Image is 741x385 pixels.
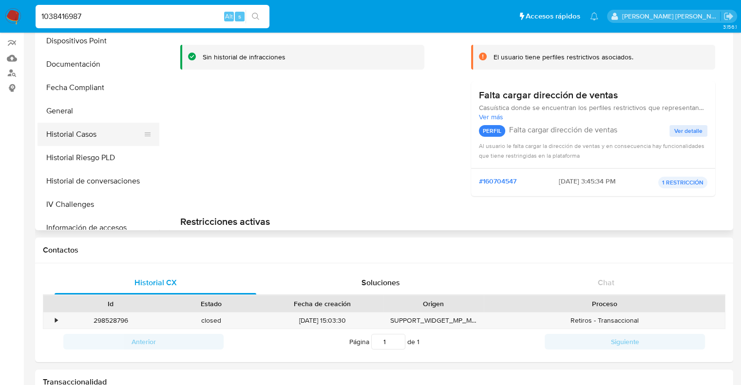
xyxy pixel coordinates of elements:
[526,11,580,21] span: Accesos rápidos
[38,53,159,76] button: Documentación
[417,337,419,347] span: 1
[484,312,725,329] div: Retiros - Transaccional
[545,334,705,349] button: Siguiente
[67,299,154,309] div: Id
[383,312,484,329] div: SUPPORT_WIDGET_MP_MOBILE
[598,277,614,288] span: Chat
[43,245,725,255] h1: Contactos
[55,316,57,325] div: •
[622,12,721,21] p: ext_noevirar@mercadolibre.com
[38,123,152,146] button: Historial Casos
[38,216,159,239] button: Información de accesos
[722,23,736,31] span: 3.156.1
[261,312,383,329] div: [DATE] 15:03:30
[38,76,159,99] button: Fecha Compliant
[491,299,718,309] div: Proceso
[225,12,233,21] span: Alt
[38,169,159,193] button: Historial de conversaciones
[168,299,254,309] div: Estado
[390,299,477,309] div: Origen
[246,10,266,23] button: search-icon
[38,29,159,53] button: Dispositivos Point
[361,277,400,288] span: Soluciones
[268,299,377,309] div: Fecha de creación
[36,10,269,23] input: Buscar usuario o caso...
[134,277,177,288] span: Historial CX
[38,193,159,216] button: IV Challenges
[590,12,598,20] a: Notificaciones
[38,99,159,123] button: General
[238,12,241,21] span: s
[161,312,261,329] div: closed
[723,11,734,21] a: Salir
[60,312,161,329] div: 298528796
[349,334,419,349] span: Página de
[63,334,224,349] button: Anterior
[38,146,159,169] button: Historial Riesgo PLD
